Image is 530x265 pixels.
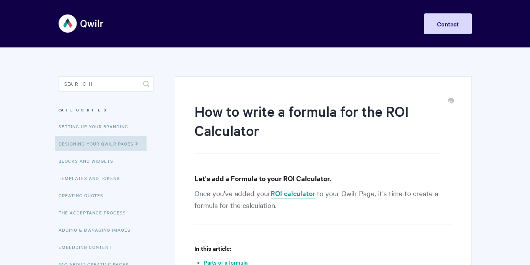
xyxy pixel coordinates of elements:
[448,97,454,105] a: Print this Article
[59,103,154,117] h3: Categories
[59,239,117,255] a: Embedding Content
[271,188,315,199] a: ROI calculator
[59,188,109,203] a: Creating Quotes
[59,76,154,92] input: Search
[55,136,147,151] a: Designing Your Qwilr Pages
[59,170,126,186] a: Templates and Tokens
[194,101,440,154] h1: How to write a formula for the ROI Calculator
[194,173,452,184] h3: Let's add a Formula to your ROI Calculator.
[59,205,132,220] a: The Acceptance Process
[194,187,452,224] p: Once you've added your to your Qwilr Page, it's time to create a formula for the calculation.
[59,119,134,134] a: Setting up your Branding
[424,13,472,34] a: Contact
[59,222,136,237] a: Adding & Managing Images
[194,244,231,252] strong: In this article:
[59,9,104,38] img: Qwilr Help Center
[59,153,119,168] a: Blocks and Widgets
